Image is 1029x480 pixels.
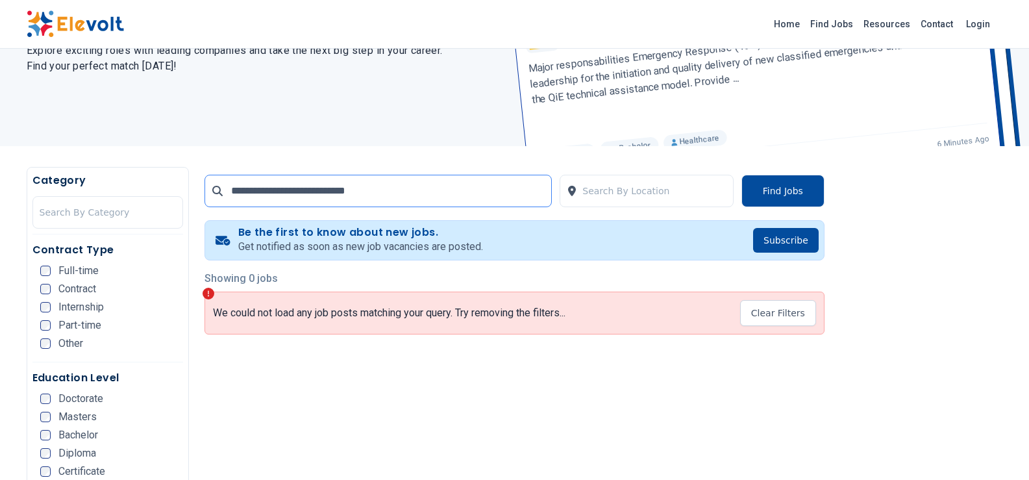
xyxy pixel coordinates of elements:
[238,239,483,255] p: Get notified as soon as new job vacancies are posted.
[27,43,499,74] h2: Explore exciting roles with leading companies and take the next big step in your career. Find you...
[213,307,565,320] p: We could not load any job posts matching your query. Try removing the filters...
[740,300,816,326] button: Clear Filters
[58,412,97,422] span: Masters
[58,466,105,477] span: Certificate
[205,271,824,286] p: Showing 0 jobs
[40,412,51,422] input: Masters
[858,14,915,34] a: Resources
[753,228,819,253] button: Subscribe
[741,175,824,207] button: Find Jobs
[769,14,805,34] a: Home
[32,242,184,258] h5: Contract Type
[40,394,51,404] input: Doctorate
[58,320,101,331] span: Part-time
[958,11,998,37] a: Login
[805,14,858,34] a: Find Jobs
[40,430,51,440] input: Bachelor
[40,320,51,331] input: Part-time
[964,418,1029,480] iframe: Chat Widget
[58,430,98,440] span: Bachelor
[40,448,51,459] input: Diploma
[40,302,51,312] input: Internship
[58,266,99,276] span: Full-time
[58,338,83,349] span: Other
[32,370,184,386] h5: Education Level
[40,284,51,294] input: Contract
[58,394,103,404] span: Doctorate
[40,338,51,349] input: Other
[238,226,483,239] h4: Be the first to know about new jobs.
[32,173,184,188] h5: Category
[58,448,96,459] span: Diploma
[40,266,51,276] input: Full-time
[915,14,958,34] a: Contact
[58,302,104,312] span: Internship
[58,284,96,294] span: Contract
[27,10,124,38] img: Elevolt
[40,466,51,477] input: Certificate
